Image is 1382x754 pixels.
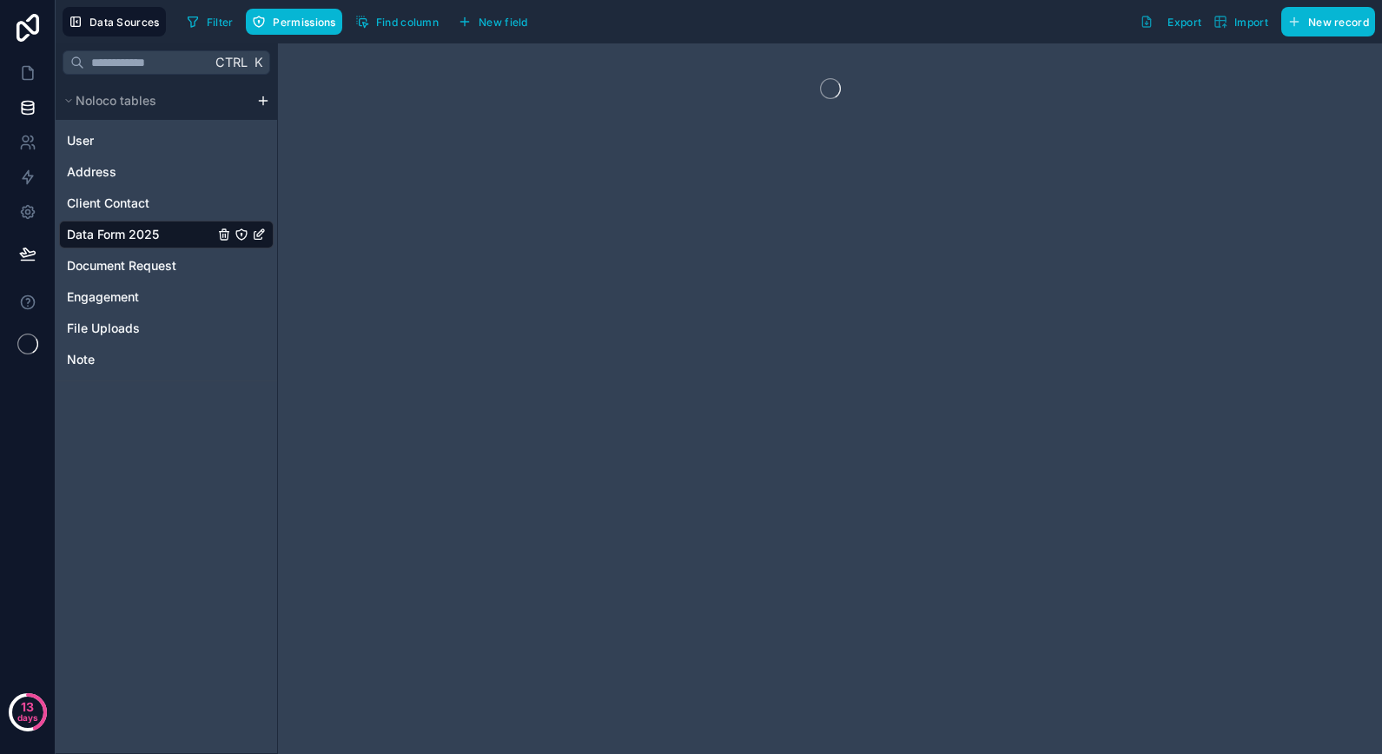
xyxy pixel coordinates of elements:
span: Import [1234,16,1268,29]
a: Permissions [246,9,348,35]
a: New record [1274,7,1375,36]
button: Export [1134,7,1207,36]
span: K [252,56,264,69]
button: Find column [349,9,445,35]
span: Ctrl [214,51,249,73]
span: New record [1308,16,1369,29]
button: New record [1281,7,1375,36]
p: days [17,705,38,730]
span: New field [479,16,528,29]
span: Find column [376,16,439,29]
button: Import [1207,7,1274,36]
button: Filter [180,9,240,35]
span: Filter [207,16,234,29]
button: Data Sources [63,7,166,36]
button: Permissions [246,9,341,35]
span: Export [1167,16,1201,29]
button: New field [452,9,534,35]
p: 13 [21,698,34,716]
span: Data Sources [89,16,160,29]
span: Permissions [273,16,335,29]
